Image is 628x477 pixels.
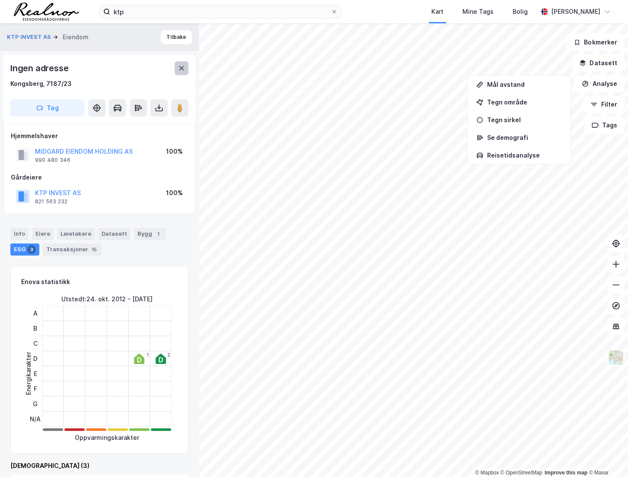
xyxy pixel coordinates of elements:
div: E [30,366,41,381]
div: Info [10,228,29,240]
img: realnor-logo.934646d98de889bb5806.png [14,3,79,21]
button: Filter [583,96,625,113]
div: Kongsberg, 7187/23 [10,79,72,89]
div: 3 [27,245,36,254]
div: Bolig [513,6,528,17]
div: 100% [166,146,183,157]
div: 990 480 346 [35,157,70,164]
div: Transaksjoner [43,243,102,256]
div: Datasett [98,228,131,240]
button: Analyse [574,75,625,92]
div: D [30,351,41,366]
div: B [30,321,41,336]
a: Mapbox [475,470,499,476]
div: Eiendom [63,32,89,42]
div: G [30,396,41,411]
div: Gårdeiere [11,172,188,183]
div: 821 563 232 [35,198,67,205]
div: 1 [154,230,163,238]
img: Z [608,349,624,366]
button: Tilbake [161,30,192,44]
div: [DEMOGRAPHIC_DATA] (3) [10,461,188,471]
button: Bokmerker [566,34,625,51]
div: Enova statistikk [21,277,70,287]
div: Tegn sirkel [487,116,562,123]
div: Tegn område [487,98,562,106]
button: Datasett [572,54,625,72]
a: OpenStreetMap [500,470,542,476]
div: Eiere [32,228,54,240]
div: 100% [166,188,183,198]
div: Leietakere [57,228,95,240]
div: Oppvarmingskarakter [75,433,139,443]
div: 1 [147,352,149,357]
div: 2 [167,352,170,357]
div: ESG [10,243,39,256]
div: Mål avstand [487,81,562,88]
div: F [30,381,41,396]
div: N/A [30,411,41,426]
button: KTP INVEST AS [7,33,53,41]
iframe: Chat Widget [585,436,628,477]
div: Kart [431,6,443,17]
div: Se demografi [487,134,562,141]
div: [PERSON_NAME] [551,6,600,17]
div: Bygg [134,228,166,240]
div: A [30,306,41,321]
div: Kontrollprogram for chat [585,436,628,477]
div: C [30,336,41,351]
div: Energikarakter [23,352,34,395]
div: 15 [90,245,99,254]
a: Improve this map [545,470,587,476]
div: Mine Tags [462,6,494,17]
div: Ingen adresse [10,61,70,75]
div: Utstedt : 24. okt. 2012 - [DATE] [61,294,153,304]
button: Tag [10,99,85,117]
div: Reisetidsanalyse [487,152,562,159]
input: Søk på adresse, matrikkel, gårdeiere, leietakere eller personer [110,5,331,18]
div: Hjemmelshaver [11,131,188,141]
button: Tags [584,117,625,134]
